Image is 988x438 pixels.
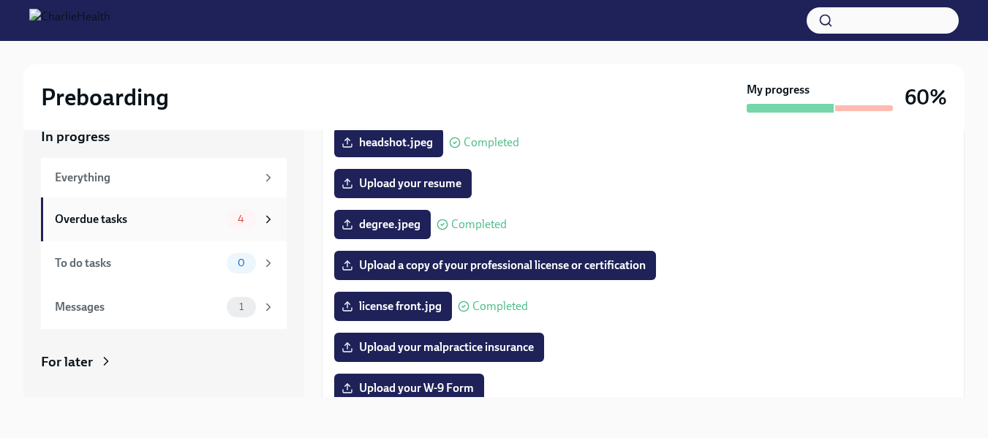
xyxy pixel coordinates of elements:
[41,352,287,371] a: For later
[41,241,287,285] a: To do tasks0
[334,374,484,403] label: Upload your W-9 Form
[334,128,443,157] label: headshot.jpeg
[41,394,287,413] a: Archived
[344,217,421,232] span: degree.jpeg
[29,9,110,32] img: CharlieHealth
[344,299,442,314] span: license front.jpg
[41,285,287,329] a: Messages1
[334,251,656,280] label: Upload a copy of your professional license or certification
[344,258,646,273] span: Upload a copy of your professional license or certification
[334,292,452,321] label: license front.jpg
[230,301,252,312] span: 1
[55,299,221,315] div: Messages
[344,340,534,355] span: Upload your malpractice insurance
[229,257,254,268] span: 0
[344,135,433,150] span: headshot.jpeg
[747,82,810,98] strong: My progress
[472,301,528,312] span: Completed
[344,176,461,191] span: Upload your resume
[464,137,519,148] span: Completed
[334,169,472,198] label: Upload your resume
[55,211,221,227] div: Overdue tasks
[334,210,431,239] label: degree.jpeg
[41,83,169,112] h2: Preboarding
[55,255,221,271] div: To do tasks
[55,170,256,186] div: Everything
[41,197,287,241] a: Overdue tasks4
[41,352,93,371] div: For later
[451,219,507,230] span: Completed
[41,127,287,146] a: In progress
[41,158,287,197] a: Everything
[905,84,947,110] h3: 60%
[344,381,474,396] span: Upload your W-9 Form
[334,333,544,362] label: Upload your malpractice insurance
[229,214,253,224] span: 4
